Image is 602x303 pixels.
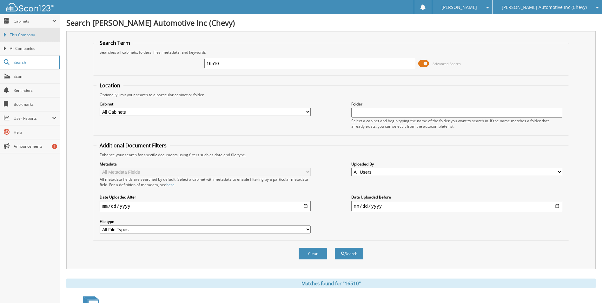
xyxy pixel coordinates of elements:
[351,161,562,167] label: Uploaded By
[335,248,363,259] button: Search
[100,161,311,167] label: Metadata
[10,32,56,38] span: This Company
[96,142,170,149] legend: Additional Document Filters
[100,201,311,211] input: start
[14,74,56,79] span: Scan
[299,248,327,259] button: Clear
[66,17,596,28] h1: Search [PERSON_NAME] Automotive Inc (Chevy)
[100,194,311,200] label: Date Uploaded After
[14,102,56,107] span: Bookmarks
[14,116,52,121] span: User Reports
[10,46,56,51] span: All Companies
[351,201,562,211] input: end
[100,177,311,187] div: All metadata fields are searched by default. Select a cabinet with metadata to enable filtering b...
[351,194,562,200] label: Date Uploaded Before
[96,82,123,89] legend: Location
[66,279,596,288] div: Matches found for "16510"
[96,39,133,46] legend: Search Term
[96,92,565,98] div: Optionally limit your search to a particular cabinet or folder
[351,101,562,107] label: Folder
[100,101,311,107] label: Cabinet
[100,219,311,224] label: File type
[96,50,565,55] div: Searches all cabinets, folders, files, metadata, and keywords
[14,144,56,149] span: Announcements
[351,118,562,129] div: Select a cabinet and begin typing the name of the folder you want to search in. If the name match...
[14,88,56,93] span: Reminders
[14,18,52,24] span: Cabinets
[166,182,175,187] a: here
[6,3,54,11] img: scan123-logo-white.svg
[14,60,56,65] span: Search
[502,5,587,9] span: [PERSON_NAME] Automotive Inc (Chevy)
[441,5,477,9] span: [PERSON_NAME]
[52,144,57,149] div: 1
[570,273,602,303] iframe: Chat Widget
[433,61,461,66] span: Advanced Search
[14,130,56,135] span: Help
[96,152,565,158] div: Enhance your search for specific documents using filters such as date and file type.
